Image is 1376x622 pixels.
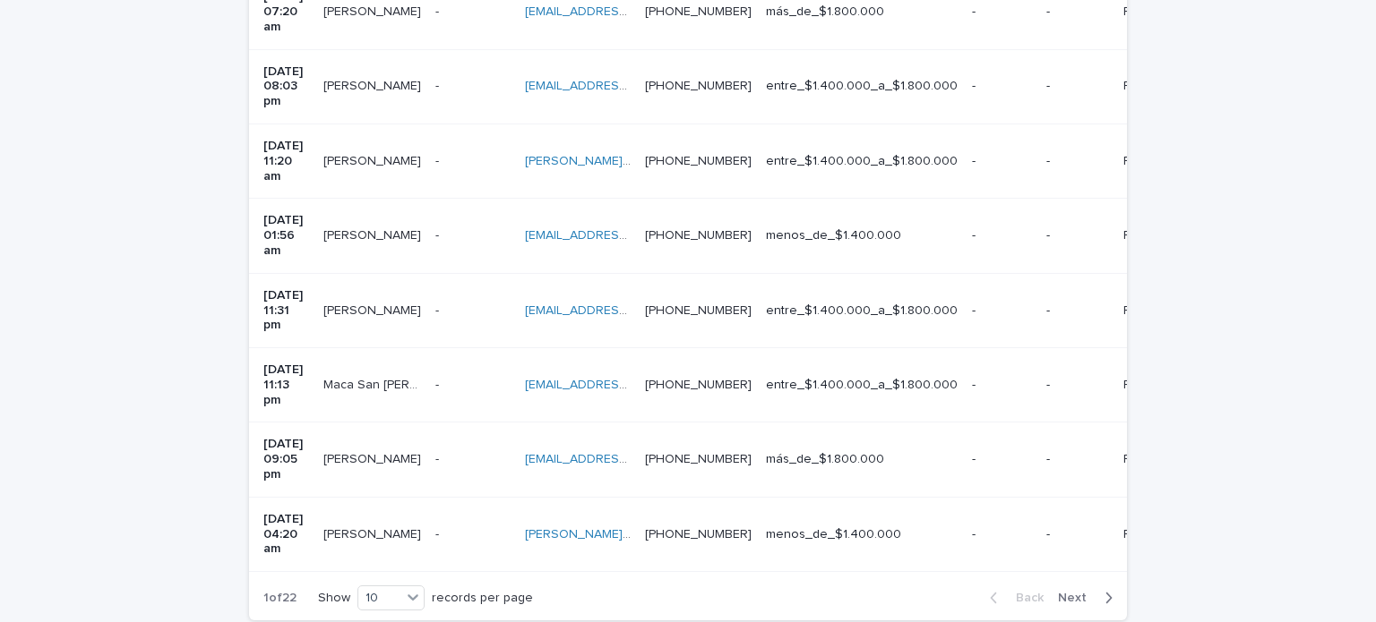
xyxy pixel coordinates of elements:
a: [EMAIL_ADDRESS][DOMAIN_NAME] [525,229,727,242]
p: Maria Constanza López [323,75,425,94]
p: Facebook [1123,300,1184,319]
p: - [1046,154,1109,169]
p: Hector Miguel Castillo [323,448,425,467]
p: - [435,75,443,94]
a: [PHONE_NUMBER] [645,453,752,465]
p: - [1046,303,1109,319]
a: [PHONE_NUMBER] [645,304,752,317]
p: [PERSON_NAME] [323,225,425,243]
p: Facebook [1123,524,1184,542]
p: - [972,154,1031,169]
p: - [1046,378,1109,393]
p: - [972,228,1031,243]
p: Raquel Arancibia Gonzalez [323,150,425,169]
p: - [972,452,1031,467]
p: - [1046,79,1109,94]
p: entre_$1.400.000_a_$1.800.000 [766,378,958,393]
span: Back [1005,592,1044,604]
p: menos_de_$1.400.000 [766,527,958,542]
p: Facebook [1123,448,1184,467]
p: entre_$1.400.000_a_$1.800.000 [766,79,958,94]
a: [PHONE_NUMBER] [645,379,752,391]
a: [EMAIL_ADDRESS][DOMAIN_NAME] [525,304,727,317]
button: Back [976,590,1051,606]
p: - [435,225,443,243]
a: [PHONE_NUMBER] [645,229,752,242]
p: [DATE] 11:31 pm [263,288,309,333]
p: records per page [432,591,533,606]
div: 10 [358,589,401,608]
p: - [435,524,443,542]
p: más_de_$1.800.000 [766,4,958,20]
p: entre_$1.400.000_a_$1.800.000 [766,154,958,169]
p: Javiera Sepúlveda [323,1,425,20]
p: [DATE] 11:20 am [263,139,309,183]
p: menos_de_$1.400.000 [766,228,958,243]
p: - [1046,228,1109,243]
p: - [972,4,1031,20]
p: - [972,303,1031,319]
p: - [1046,4,1109,20]
a: [PERSON_NAME][EMAIL_ADDRESS][PERSON_NAME][DOMAIN_NAME] [525,528,923,541]
p: entre_$1.400.000_a_$1.800.000 [766,303,958,319]
p: - [1046,452,1109,467]
a: [PHONE_NUMBER] [645,528,752,541]
span: Next [1058,592,1097,604]
p: Facebook [1123,225,1184,243]
p: - [435,448,443,467]
p: - [972,378,1031,393]
a: [PHONE_NUMBER] [645,80,752,92]
a: [EMAIL_ADDRESS][DOMAIN_NAME] [525,5,727,18]
p: [DATE] 08:03 pm [263,64,309,109]
p: Facebook [1123,75,1184,94]
p: [DATE] 04:20 am [263,512,309,557]
p: - [435,300,443,319]
p: - [972,79,1031,94]
p: Katherine Madriaza Alvarez [323,300,425,319]
p: Facebook [1123,1,1184,20]
a: [PERSON_NAME][EMAIL_ADDRESS][DOMAIN_NAME] [525,155,825,167]
a: [EMAIL_ADDRESS][PERSON_NAME][DOMAIN_NAME] [525,453,825,465]
p: 1 of 22 [249,576,311,620]
p: - [1046,527,1109,542]
p: [DATE] 09:05 pm [263,437,309,481]
p: [DATE] 01:56 am [263,213,309,258]
p: - [435,1,443,20]
p: - [435,150,443,169]
p: - [972,527,1031,542]
a: [EMAIL_ADDRESS][DOMAIN_NAME] [525,80,727,92]
p: más_de_$1.800.000 [766,452,958,467]
p: Katterin Aravena [323,524,425,542]
p: [DATE] 11:13 pm [263,362,309,407]
a: [PHONE_NUMBER] [645,155,752,167]
a: [EMAIL_ADDRESS][PERSON_NAME][DOMAIN_NAME] [525,379,825,391]
p: Facebook [1123,374,1184,393]
p: Maca San Martín [323,374,425,393]
p: - [435,374,443,393]
p: Show [318,591,350,606]
a: [PHONE_NUMBER] [645,5,752,18]
button: Next [1051,590,1127,606]
p: Facebook [1123,150,1184,169]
